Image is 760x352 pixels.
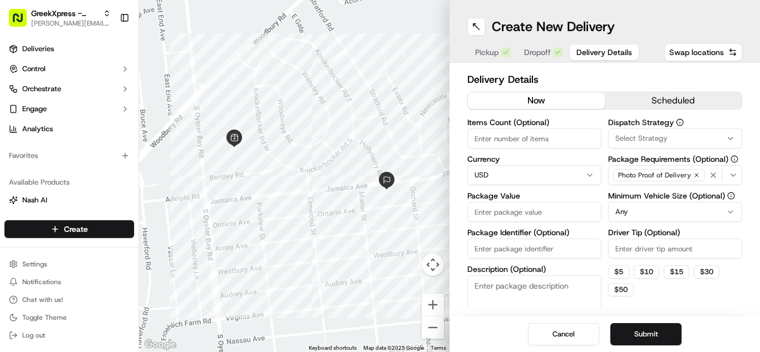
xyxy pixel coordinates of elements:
div: We're available if you need us! [50,117,153,126]
span: Map data ©2025 Google [363,345,424,351]
button: Photo Proof of Delivery [608,165,742,185]
label: Minimum Vehicle Size (Optional) [608,192,742,200]
img: Liam S. [11,162,29,180]
input: Got a question? Start typing here... [29,72,200,83]
button: See all [172,142,203,156]
div: Available Products [4,173,134,191]
button: Map camera controls [422,254,444,276]
span: Orchestrate [22,84,61,94]
label: Package Requirements (Optional) [608,155,742,163]
p: Welcome 👋 [11,44,203,62]
button: Start new chat [189,110,203,123]
button: $5 [608,265,629,279]
span: Select Strategy [615,133,668,143]
span: Delivery Details [576,47,632,58]
span: Create [64,224,88,235]
h2: Delivery Details [467,72,742,87]
span: Deliveries [22,44,54,54]
a: Powered byPylon [78,269,135,278]
span: API Documentation [105,249,179,260]
button: $10 [634,265,659,279]
input: Enter number of items [467,128,601,148]
span: Pylon [111,270,135,278]
input: Enter package identifier [467,239,601,259]
button: Zoom out [422,316,444,339]
img: Dianne Alexi Soriano [11,192,29,210]
button: Dispatch Strategy [676,118,684,126]
span: • [150,202,154,211]
label: Driver Tip (Optional) [608,229,742,236]
div: 💻 [94,250,103,259]
label: Items Count (Optional) [467,118,601,126]
div: Favorites [4,147,134,165]
label: Description (Optional) [467,265,601,273]
span: [PERSON_NAME] [PERSON_NAME] [34,202,147,211]
label: Package Identifier (Optional) [467,229,601,236]
span: [PERSON_NAME] [34,172,90,181]
button: Control [4,60,134,78]
button: [PERSON_NAME][EMAIL_ADDRESS][DOMAIN_NAME] [31,19,111,28]
button: Package Requirements (Optional) [731,155,738,163]
label: Dispatch Strategy [608,118,742,126]
button: Settings [4,256,134,272]
span: Photo Proof of Delivery [618,171,691,180]
button: Submit [610,323,682,345]
button: Zoom in [422,294,444,316]
span: Analytics [22,124,53,134]
span: Pickup [475,47,499,58]
div: Past conversations [11,145,75,153]
button: Orchestrate [4,80,134,98]
button: GreekXpress - Plainview [31,8,98,19]
span: Knowledge Base [22,249,85,260]
button: Chat with us! [4,292,134,308]
img: Google [142,338,179,352]
button: Keyboard shortcuts [309,344,357,352]
button: Select Strategy [608,128,742,148]
div: 📗 [11,250,20,259]
a: Terms (opens in new tab) [431,345,446,351]
span: Chat with us! [22,295,63,304]
input: Enter package value [467,202,601,222]
button: Notifications [4,274,134,290]
button: $15 [664,265,689,279]
button: Cancel [528,323,599,345]
img: 1736555255976-a54dd68f-1ca7-489b-9aae-adbdc363a1c4 [11,106,31,126]
button: Engage [4,100,134,118]
img: 1736555255976-a54dd68f-1ca7-489b-9aae-adbdc363a1c4 [22,173,31,182]
span: [DATE] [98,172,121,181]
button: Create [4,220,134,238]
span: Log out [22,331,45,340]
a: Open this area in Google Maps (opens a new window) [142,338,179,352]
span: [DATE] [156,202,179,211]
h1: Create New Delivery [492,18,615,36]
span: Notifications [22,277,61,286]
a: 📗Knowledge Base [7,244,90,264]
input: Enter driver tip amount [608,239,742,259]
a: 💻API Documentation [90,244,183,264]
a: Deliveries [4,40,134,58]
button: GreekXpress - Plainview[PERSON_NAME][EMAIL_ADDRESS][DOMAIN_NAME] [4,4,115,31]
button: Nash AI [4,191,134,209]
span: Dropoff [524,47,551,58]
button: Log out [4,328,134,343]
div: Start new chat [50,106,182,117]
span: Control [22,64,46,74]
button: Toggle Theme [4,310,134,325]
span: Engage [22,104,47,114]
button: now [468,92,605,109]
button: Swap locations [664,43,742,61]
span: Nash AI [22,195,47,205]
span: Toggle Theme [22,313,67,322]
button: scheduled [605,92,742,109]
img: 1736555255976-a54dd68f-1ca7-489b-9aae-adbdc363a1c4 [22,203,31,212]
a: Analytics [4,120,134,138]
button: $30 [694,265,719,279]
button: Minimum Vehicle Size (Optional) [727,192,735,200]
span: • [92,172,96,181]
label: Currency [467,155,601,163]
img: Nash [11,11,33,33]
span: Swap locations [669,47,724,58]
a: Nash AI [9,195,130,205]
